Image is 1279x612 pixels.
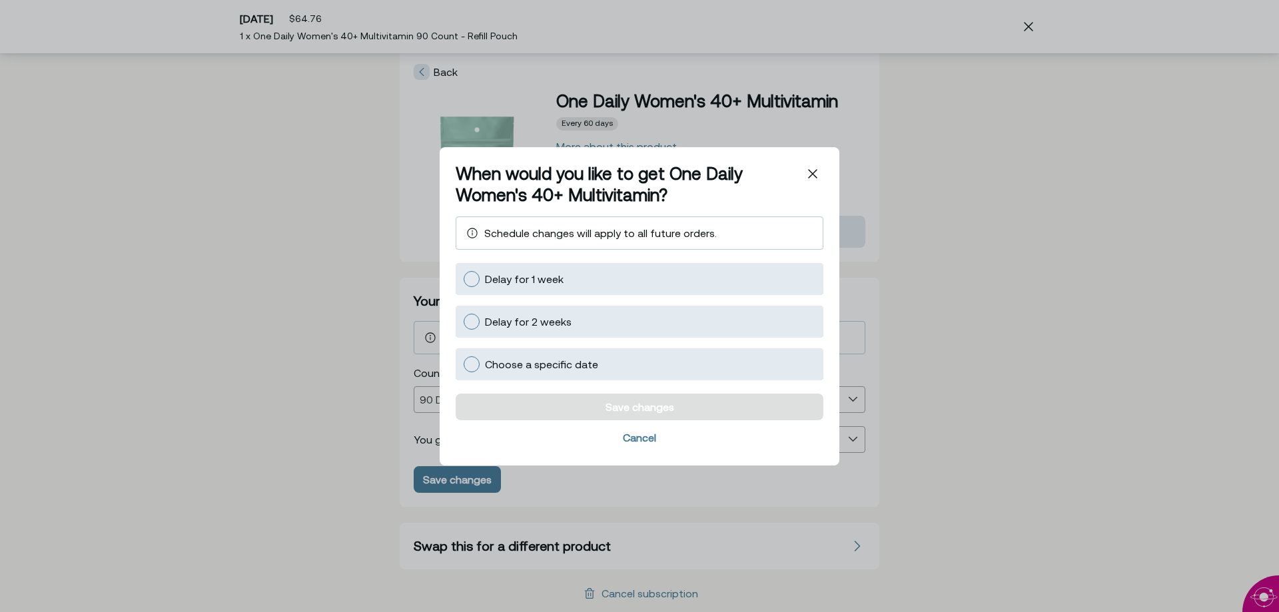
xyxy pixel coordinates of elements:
[802,163,823,184] span: Close
[623,432,656,442] div: Cancel
[485,358,598,370] span: Choose a specific date
[484,226,717,238] span: Schedule changes will apply to all future orders.
[456,393,823,420] button: Save changes
[606,401,674,412] div: Save changes
[456,425,823,449] span: Cancel
[456,163,802,206] h1: When would you like to get One Daily Women's 40+ Multivitamin?
[485,272,564,284] span: Delay for 1 week
[485,315,572,327] span: Delay for 2 weeks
